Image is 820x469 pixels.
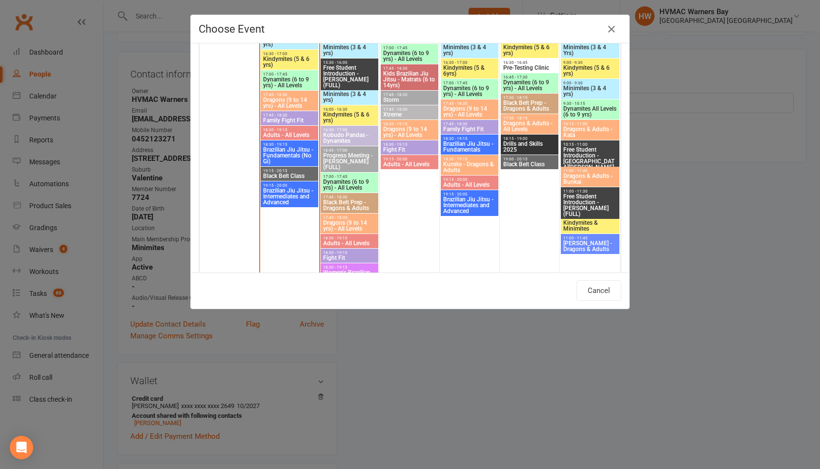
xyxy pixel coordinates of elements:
[503,60,556,65] span: 16:30 - 16:45
[503,161,556,167] span: Black Belt Class
[323,44,376,56] span: Minimites (3 & 4 yrs)
[604,21,619,37] button: Close
[383,122,436,126] span: 18:30 - 19:15
[263,142,316,147] span: 18:30 - 19:15
[443,161,496,173] span: Kumite - Dragons & Adults
[263,188,316,205] span: Brazilian Jiu Jitsu - Intermediates and Advanced
[383,126,436,138] span: Dragons (9 to 14 yrs) - All Levels
[563,65,617,77] span: Kindymites (5 & 6 yrs)
[503,137,556,141] span: 18:15 - 19:00
[323,265,376,270] span: 18:30 - 19:15
[443,177,496,182] span: 19:15 - 20:00
[503,100,556,112] span: Black Belt Prep - Dragons & Adults
[263,173,316,179] span: Black Belt Class
[323,236,376,240] span: 18:30 - 19:15
[323,128,376,132] span: 16:30 - 17:00
[383,93,436,97] span: 17:45 - 18:30
[563,189,617,194] span: 11:00 - 11:30
[503,44,556,56] span: Kindymites (5 & 6 yrs)
[443,101,496,106] span: 17:45 - 18:30
[383,107,436,112] span: 17:45 - 18:30
[263,56,316,68] span: Kindymites (5 & 6 yrs)
[443,157,496,161] span: 18:30 - 19:15
[503,116,556,120] span: 17:30 - 18:15
[323,60,376,65] span: 15:30 - 16:00
[383,71,436,88] span: Kids Brazilian Jiu Jitsu - Matrats (6 to 14yrs)
[503,75,556,79] span: 16:45 - 17:30
[263,72,316,77] span: 17:00 - 17:45
[199,23,621,35] h4: Choose Event
[323,199,376,211] span: Black Belt Prep - Dragons & Adults
[323,179,376,191] span: Dynamites (6 to 9 yrs) - All Levels
[263,147,316,164] span: Brazilian Jiu Jitsu - Fundamentals (No Gi)
[383,161,436,167] span: Adults - All Levels
[563,122,617,126] span: 10:15 - 11:00
[263,169,316,173] span: 19:15 - 20:15
[443,65,496,77] span: Kindymites (5 & 6yrs)
[443,60,496,65] span: 16:30 - 17:00
[443,137,496,141] span: 18:30 - 19:15
[503,65,556,71] span: Pre-Testing Clinic
[323,215,376,220] span: 17:45 - 18:30
[563,142,617,147] span: 10:15 - 11:00
[323,175,376,179] span: 17:00 - 17:45
[563,44,617,56] span: Minimites (3 & 4 Yrs)
[323,112,376,123] span: Kindymites (5 & 6 yrs)
[263,117,316,123] span: Family Fight Fit
[503,79,556,91] span: Dynamites (6 to 9 yrs) - All Levels
[383,46,436,50] span: 17:00 - 17:45
[383,50,436,62] span: Dynamites (6 to 9 yrs) - All Levels
[576,280,621,301] button: Cancel
[503,141,556,153] span: Drills and Skills 2025
[563,106,617,117] span: Dynamites All Levels (6 to 9 yrs)
[563,126,617,138] span: Dragons & Adults - Kata
[323,270,376,281] span: Women's Brazilian Jiu Jitsu
[503,120,556,132] span: Dragons & Adults - All Levels
[323,153,376,170] span: Progress Meeting - [PERSON_NAME] (FULL)
[443,122,496,126] span: 17:45 - 18:30
[443,182,496,188] span: Adults - All Levels
[383,66,436,71] span: 17:45 - 18:30
[563,101,617,106] span: 9:30 - 10:15
[443,81,496,85] span: 17:00 - 17:45
[10,436,33,459] div: Open Intercom Messenger
[383,157,436,161] span: 19:15 - 20:00
[563,85,617,97] span: Minimites (3 & 4 yrs)
[383,112,436,117] span: Xtreme
[263,132,316,138] span: Adults - All Levels
[563,169,617,173] span: 11:00 - 11:45
[563,60,617,65] span: 9:00 - 9:30
[443,196,496,214] span: Brazilian Jiu Jitsu - Intermediates and Advanced
[263,97,316,109] span: Dragons (9 to 14 yrs) - All Levels
[263,113,316,117] span: 17:45 - 18:30
[263,77,316,88] span: Dynamites (6 to 9 yrs) - All Levels
[563,147,617,176] span: Free Student Introduction - [GEOGRAPHIC_DATA][PERSON_NAME] ...
[503,96,556,100] span: 17:30 - 18:15
[443,85,496,97] span: Dynamites (6 to 9 yrs) - All Levels
[443,141,496,153] span: Brazilian Jiu Jitsu - Fundamentals
[563,173,617,185] span: Dragons & Adults - Bunkai
[263,183,316,188] span: 19:15 - 20:00
[503,157,556,161] span: 19:00 - 20:15
[443,106,496,117] span: Dragons (9 to 14 yrs) - All Levels
[443,192,496,196] span: 19:15 - 20:00
[323,240,376,246] span: Adults - All Levels
[323,65,376,88] span: Free Student Introduction - [PERSON_NAME] (FULL)
[263,93,316,97] span: 17:45 - 18:30
[563,81,617,85] span: 9:00 - 9:30
[263,52,316,56] span: 16:30 - 17:00
[563,236,617,240] span: 11:00 - 11:45
[443,44,496,56] span: Minimites (3 & 4 yrs)
[383,142,436,147] span: 18:30 - 19:15
[323,195,376,199] span: 17:45 - 18:30
[563,194,617,217] span: Free Student Introduction - [PERSON_NAME] (FULL)
[323,132,376,144] span: Kobudo Pandas - Dynamites
[323,107,376,112] span: 16:00 - 16:30
[383,147,436,153] span: Fight Fit
[323,148,376,153] span: 16:45 - 17:00
[263,128,316,132] span: 18:30 - 19:15
[383,97,436,103] span: Storm
[323,91,376,103] span: Minimites (3 & 4 yrs)
[323,251,376,255] span: 18:30 - 19:15
[323,220,376,232] span: Dragons (9 to 14 yrs) - All Levels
